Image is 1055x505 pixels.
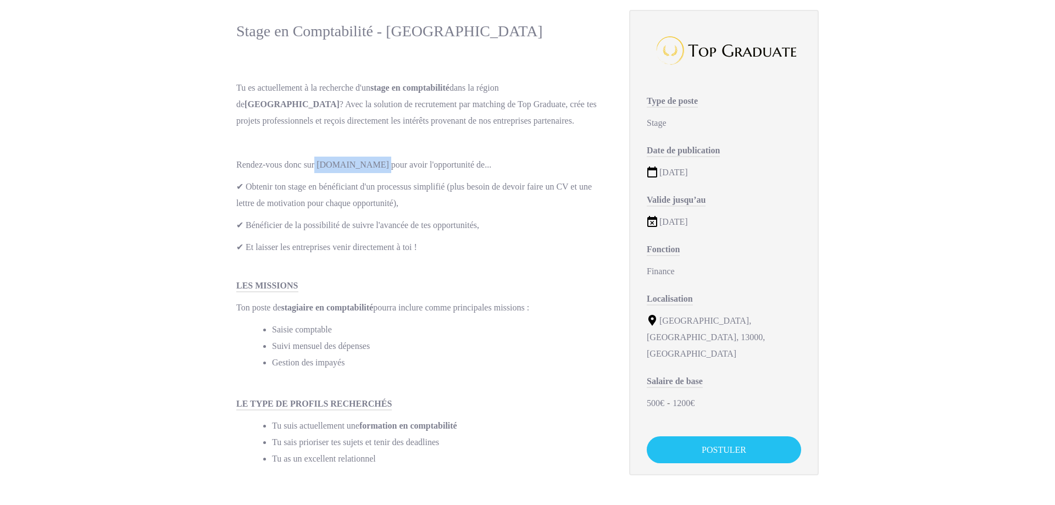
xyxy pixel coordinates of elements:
li: Tu as un excellent relationnel [272,451,607,467]
strong: [GEOGRAPHIC_DATA] [245,99,340,109]
span: Date de publication [647,146,720,157]
p: ✔ Bénéficier de la possibilité de suivre l'avancée de tes opportunités, [236,217,607,234]
strong: stagiaire en comptabilité [281,303,374,312]
div: Finance [647,263,801,280]
p: ✔ Obtenir ton stage en bénéficiant d'un processus simplifié (plus besoin de devoir faire un CV et... [236,179,607,212]
span: Type de poste [647,96,698,108]
span: - [667,398,670,408]
div: 500€ 1200€ [647,395,801,412]
a: POSTULER [647,436,801,463]
li: Gestion des impayés [272,354,607,371]
p: Ton poste de pourra inclure comme principales missions : [236,299,607,316]
li: Tu sais prioriser tes sujets et tenir des deadlines [272,434,607,451]
span: Localisation [647,294,693,306]
span: Salaire de base [647,376,703,388]
strong: stage en comptabilité [370,83,449,92]
li: Suivi mensuel des dépenses [272,338,607,354]
span: LES MISSIONS [236,281,298,292]
li: Tu suis actuellement une [272,418,607,434]
div: Stage en Comptabilité - [GEOGRAPHIC_DATA] [236,21,607,41]
p: Tu es actuellement à la recherche d'un dans la région de ? Avec la solution de recrutement par ma... [236,80,607,129]
div: [DATE] [647,214,801,230]
li: Saisie comptable [272,321,607,338]
span: Fonction [647,245,680,256]
span: LE TYPE DE PROFILS RECHERCHÉS [236,399,392,410]
div: [GEOGRAPHIC_DATA], [GEOGRAPHIC_DATA], 13000, [GEOGRAPHIC_DATA] [647,313,801,362]
span: Valide jusqu’au [647,195,706,207]
strong: formation en comptabilité [359,421,457,430]
div: Stage [647,115,801,131]
img: Top Graduate [650,30,798,71]
p: ✔ Et laisser les entreprises venir directement à toi ! [236,239,607,256]
p: Rendez-vous donc sur [DOMAIN_NAME] pour avoir l'opportunité de... [236,157,607,173]
div: [DATE] [647,164,801,181]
